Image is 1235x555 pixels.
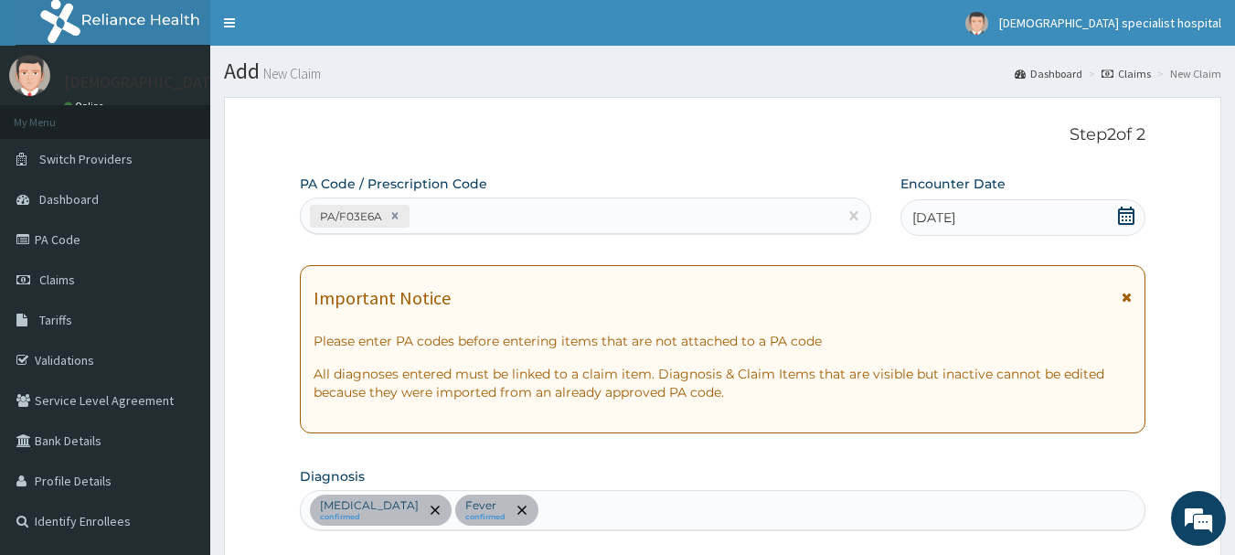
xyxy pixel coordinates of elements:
span: [DATE] [912,208,955,227]
a: Online [64,100,108,112]
p: Step 2 of 2 [300,125,1146,145]
span: [DEMOGRAPHIC_DATA] specialist hospital [999,15,1221,31]
p: [DEMOGRAPHIC_DATA] specialist hospital [64,74,360,91]
p: Please enter PA codes before entering items that are not attached to a PA code [314,332,1133,350]
span: Claims [39,272,75,288]
label: Encounter Date [900,175,1006,193]
p: Fever [465,498,506,513]
small: New Claim [260,67,321,80]
a: Claims [1102,66,1151,81]
img: User Image [9,55,50,96]
span: Dashboard [39,191,99,208]
h1: Add [224,59,1221,83]
span: Switch Providers [39,151,133,167]
label: Diagnosis [300,467,365,486]
h1: Important Notice [314,288,451,308]
span: remove selection option [514,502,530,518]
label: PA Code / Prescription Code [300,175,487,193]
li: New Claim [1153,66,1221,81]
small: confirmed [320,513,419,522]
img: User Image [965,12,988,35]
div: PA/F03E6A [314,206,385,227]
span: remove selection option [427,502,443,518]
p: [MEDICAL_DATA] [320,498,419,513]
small: confirmed [465,513,506,522]
span: Tariffs [39,312,72,328]
a: Dashboard [1015,66,1082,81]
p: All diagnoses entered must be linked to a claim item. Diagnosis & Claim Items that are visible bu... [314,365,1133,401]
